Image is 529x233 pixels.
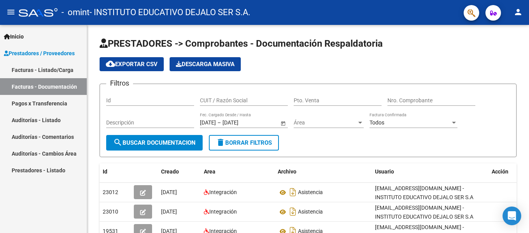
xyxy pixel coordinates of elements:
[217,119,221,126] span: –
[209,135,279,151] button: Borrar Filtros
[489,163,527,180] datatable-header-cell: Acción
[492,168,508,175] span: Acción
[298,189,323,196] span: Asistencia
[100,163,131,180] datatable-header-cell: Id
[503,207,521,225] div: Open Intercom Messenger
[100,38,383,49] span: PRESTADORES -> Comprobantes - Documentación Respaldatoria
[176,61,235,68] span: Descarga Masiva
[298,209,323,215] span: Asistencia
[106,78,133,89] h3: Filtros
[103,189,118,195] span: 23012
[200,119,216,126] input: Fecha inicio
[216,139,272,146] span: Borrar Filtros
[170,57,241,71] button: Descarga Masiva
[106,61,158,68] span: Exportar CSV
[6,7,16,17] mat-icon: menu
[209,208,237,215] span: Integración
[375,168,394,175] span: Usuario
[513,7,523,17] mat-icon: person
[161,208,177,215] span: [DATE]
[375,205,473,220] span: [EMAIL_ADDRESS][DOMAIN_NAME] - INSTITUTO EDUCATIVO DEJALO SER S.A
[161,189,177,195] span: [DATE]
[278,168,296,175] span: Archivo
[201,163,275,180] datatable-header-cell: Area
[170,57,241,71] app-download-masive: Descarga masiva de comprobantes (adjuntos)
[103,168,107,175] span: Id
[103,208,118,215] span: 23010
[216,138,225,147] mat-icon: delete
[4,32,24,41] span: Inicio
[106,135,203,151] button: Buscar Documentacion
[279,119,287,127] button: Open calendar
[294,119,357,126] span: Área
[113,139,196,146] span: Buscar Documentacion
[275,163,372,180] datatable-header-cell: Archivo
[158,163,201,180] datatable-header-cell: Creado
[161,168,179,175] span: Creado
[106,59,115,68] mat-icon: cloud_download
[288,186,298,198] i: Descargar documento
[375,185,473,200] span: [EMAIL_ADDRESS][DOMAIN_NAME] - INSTITUTO EDUCATIVO DEJALO SER S.A
[204,168,215,175] span: Area
[209,189,237,195] span: Integración
[288,205,298,218] i: Descargar documento
[113,138,123,147] mat-icon: search
[61,4,89,21] span: - omint
[100,57,164,71] button: Exportar CSV
[222,119,261,126] input: Fecha fin
[4,49,75,58] span: Prestadores / Proveedores
[370,119,384,126] span: Todos
[89,4,250,21] span: - INSTITUTO EDUCATIVO DEJALO SER S.A.
[372,163,489,180] datatable-header-cell: Usuario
